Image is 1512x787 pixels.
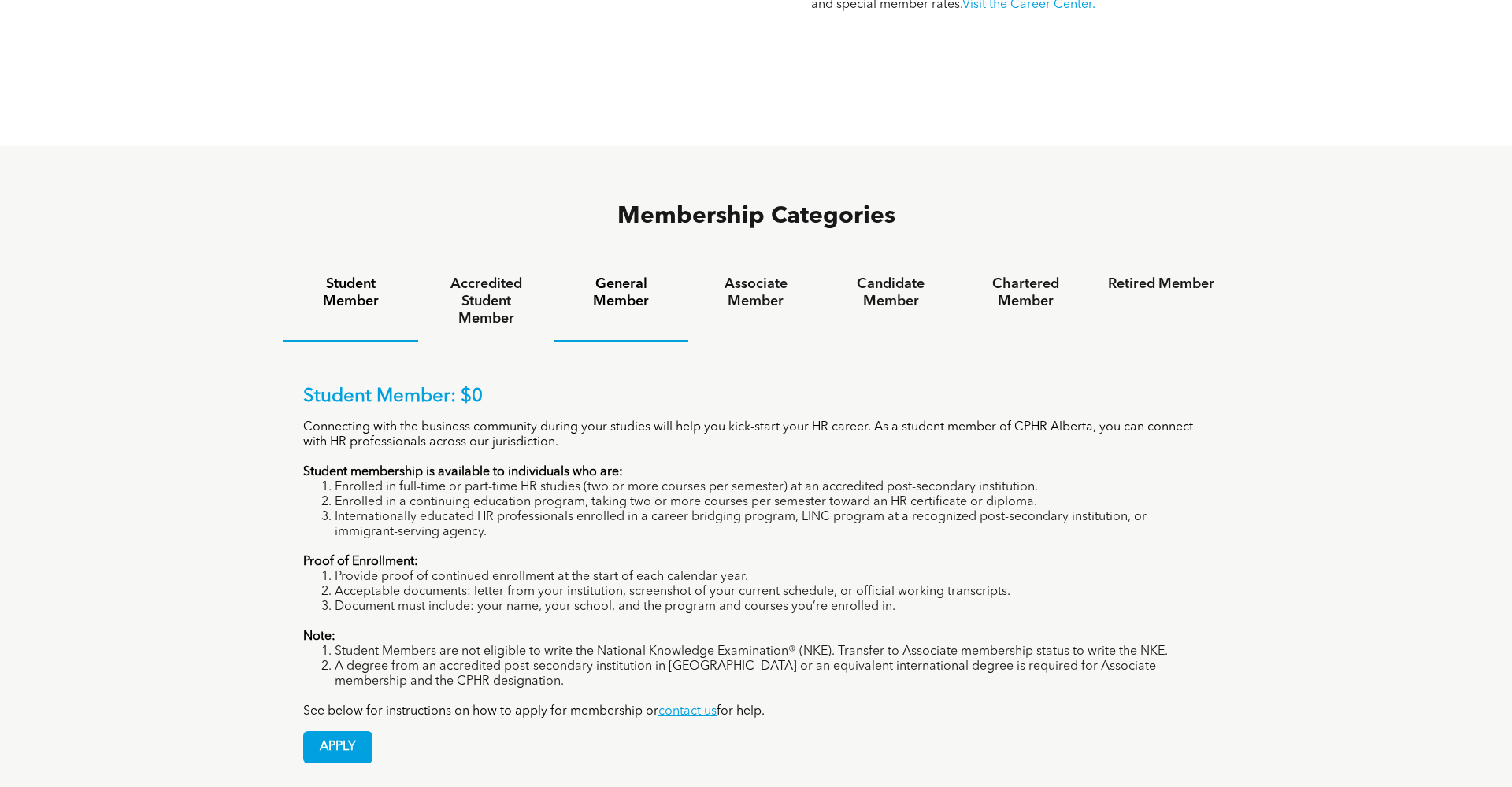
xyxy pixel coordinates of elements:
[617,205,895,228] span: Membership Categories
[335,660,1209,689] li: A degree from an accredited post-secondary institution in [GEOGRAPHIC_DATA] or an equivalent inte...
[432,275,539,327] h4: Accredited Student Member
[303,731,372,763] a: APPLY
[303,386,1209,408] p: Student Member: $0
[568,275,674,310] h4: General Member
[973,275,1079,310] h4: Chartered Member
[335,495,1209,510] li: Enrolled in a continuing education program, taking two or more courses per semester toward an HR ...
[702,275,809,310] h4: Associate Member
[1108,275,1214,293] h4: Retired Member
[335,570,1209,585] li: Provide proof of continued enrollment at the start of each calendar year.
[303,556,418,568] strong: Proof of Enrollment:
[303,630,335,643] strong: Note:
[335,600,1209,615] li: Document must include: your name, your school, and the program and courses you’re enrolled in.
[335,645,1209,660] li: Student Members are not eligible to write the National Knowledge Examination® (NKE). Transfer to ...
[303,466,623,478] strong: Student membership is available to individuals who are:
[298,275,404,310] h4: Student Member
[335,480,1209,495] li: Enrolled in full-time or part-time HR studies (two or more courses per semester) at an accredited...
[335,510,1209,540] li: Internationally educated HR professionals enrolled in a career bridging program, LINC program at ...
[335,585,1209,600] li: Acceptable documents: letter from your institution, screenshot of your current schedule, or offic...
[303,704,1209,719] p: See below for instructions on how to apply for membership or for help.
[303,420,1209,450] p: Connecting with the business community during your studies will help you kick-start your HR caree...
[838,275,944,310] h4: Candidate Member
[658,705,717,718] a: contact us
[304,732,372,763] span: APPLY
